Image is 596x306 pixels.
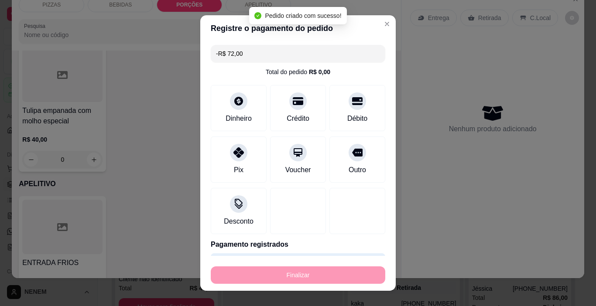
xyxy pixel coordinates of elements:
div: Pix [234,165,243,175]
header: Registre o pagamento do pedido [200,15,396,41]
span: Pedido criado com sucesso! [265,12,341,19]
div: Dinheiro [226,113,252,124]
input: Ex.: hambúrguer de cordeiro [216,45,380,62]
p: Pagamento registrados [211,239,385,250]
div: Desconto [224,216,253,227]
div: Voucher [285,165,311,175]
button: Close [380,17,394,31]
span: check-circle [254,12,261,19]
div: Outro [349,165,366,175]
div: Crédito [287,113,309,124]
div: R$ 0,00 [309,68,330,76]
div: Total do pedido [266,68,330,76]
div: Débito [347,113,367,124]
